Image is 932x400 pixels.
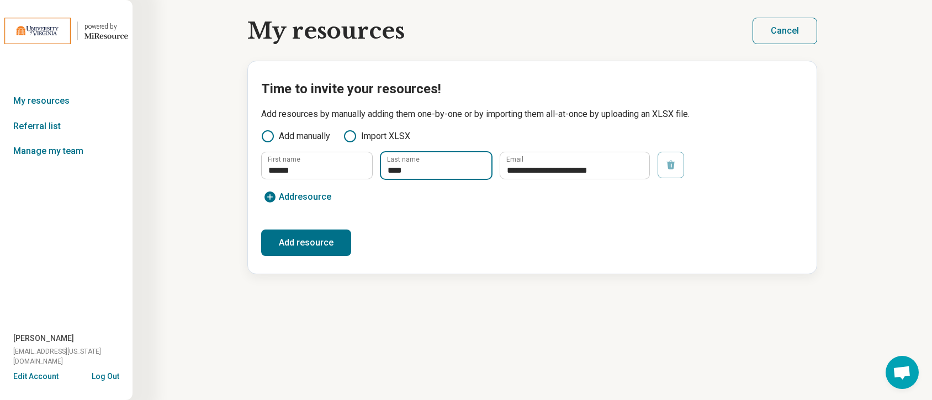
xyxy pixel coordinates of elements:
label: Email [506,156,523,163]
label: Import XLSX [343,130,410,143]
button: Add resource [261,230,351,256]
span: [EMAIL_ADDRESS][US_STATE][DOMAIN_NAME] [13,346,133,366]
button: Cancel [753,18,817,44]
button: Addresource [261,188,333,206]
div: powered by [84,22,128,31]
label: Add manually [261,130,330,143]
span: Add resource [279,193,331,201]
button: Remove [658,152,684,178]
h2: Time to invite your resources! [261,79,803,99]
label: Last name [387,156,420,163]
p: Add resources by manually adding them one-by-one or by importing them all-at-once by uploading an... [261,108,803,121]
div: Open chat [886,356,919,389]
span: [PERSON_NAME] [13,333,74,344]
button: Edit Account [13,371,59,382]
button: Log Out [92,371,119,380]
img: University of Virginia [4,18,71,44]
h1: My resources [247,18,405,44]
a: University of Virginiapowered by [4,18,128,44]
label: First name [268,156,300,163]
